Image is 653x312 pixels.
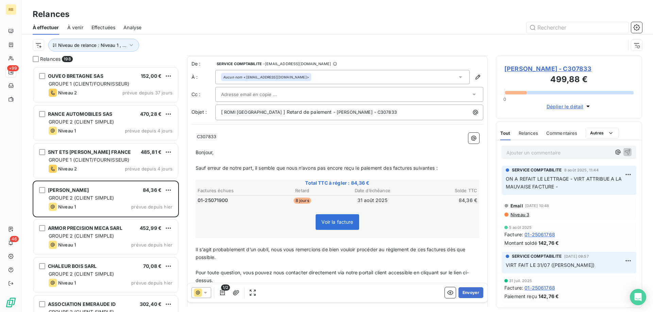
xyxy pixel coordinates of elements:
span: SERVICE COMPTABILITE [512,253,562,259]
span: Facture : [504,231,523,238]
span: Objet : [191,109,207,115]
span: Sauf erreur de notre part, il semble que nous n’avons pas encore reçu le paiement des factures su... [196,165,438,171]
th: Retard [268,187,337,194]
span: 31 juil. 2025 [509,279,532,283]
span: Pour toute question, vous pouvez nous contacter directement via notre portail client accessible e... [196,270,469,283]
span: SNT ETS [PERSON_NAME] FRANCE [48,149,131,155]
h3: 499,88 € [504,73,634,87]
span: Niveau 3 [510,212,529,217]
span: - [374,109,376,115]
td: 84,36 € [408,197,478,204]
span: 8 août 2025, 11:44 [564,168,599,172]
span: À venir [67,24,83,31]
span: ON A REFAIT LE LETTRAGE - VIRT ATTRIBUE A LA MAUVAISE FACTURE - [506,176,623,189]
span: GROUPE 2 (CLIENT SIMPLE) [49,195,114,201]
span: [DATE] 10:48 [525,204,549,208]
span: 01-25071900 [198,197,228,204]
span: Niveau 2 [58,90,77,95]
span: GROUPE 2 (CLIENT SIMPLE) [49,233,114,239]
span: [PERSON_NAME] - C307833 [504,64,634,73]
span: GROUPE 1 (CLIENT/FOURNISSEUR) [49,81,129,87]
span: Bonjour, [196,149,214,155]
em: Aucun nom [223,75,242,79]
span: ] Retard de paiement - [283,109,335,115]
span: prévue depuis 4 jours [125,128,172,133]
span: 452,99 € [140,225,162,231]
span: Il s’agit probablement d’un oubli, nous vous remercions de bien vouloir procéder au règlement de ... [196,246,467,260]
button: Déplier le détail [545,103,594,110]
span: Facture : [504,284,523,291]
span: SERVICE COMPTABILITE [217,62,262,66]
span: [DATE] 09:57 [564,254,589,258]
button: Envoyer [458,287,483,298]
span: 01-25061768 [524,231,555,238]
span: Total TTC à régler : 84,36 € [197,180,478,186]
span: GROUPE 1 (CLIENT/FOURNISSEUR) [49,157,129,163]
td: 31 août 2025 [338,197,407,204]
input: Adresse email en copie ... [221,89,294,99]
span: GROUPE 2 (CLIENT SIMPLE) [49,119,114,125]
h3: Relances [33,8,69,20]
span: 142,76 € [538,293,559,300]
input: Rechercher [526,22,629,33]
span: Niveau 1 [58,280,76,286]
th: Factures échues [197,187,267,194]
th: Solde TTC [408,187,478,194]
span: OUVEO BRETAGNE SAS [48,73,103,79]
span: VIRT FAIT LE 31/07 ([PERSON_NAME]) [506,262,595,268]
div: <[EMAIL_ADDRESS][DOMAIN_NAME]> [223,75,309,79]
span: prévue depuis hier [131,204,172,209]
span: prévue depuis 37 jours [122,90,172,95]
span: 01-25061768 [524,284,555,291]
span: De : [191,60,215,67]
span: SERVICE COMPTABILITE [512,167,562,173]
span: ROMI [GEOGRAPHIC_DATA] [223,109,283,116]
span: RANCE AUTOMOBILES SAS [48,111,112,117]
span: Analyse [123,24,141,31]
span: 485,81 € [141,149,162,155]
span: Déplier le détail [547,103,584,110]
div: Open Intercom Messenger [630,289,646,305]
span: prévue depuis hier [131,280,172,286]
span: À effectuer [33,24,59,31]
span: C307833 [196,133,217,141]
span: [PERSON_NAME] [48,187,89,193]
span: Niveau 1 [58,242,76,247]
span: - [EMAIL_ADDRESS][DOMAIN_NAME] [263,62,331,66]
span: [PERSON_NAME] [336,109,374,116]
span: Niveau de relance : Niveau 1 , ... [58,42,127,48]
span: C307833 [376,109,398,116]
div: grid [33,67,179,312]
span: GROUPE 2 (CLIENT SIMPLE) [49,271,114,277]
span: 0 [503,96,506,102]
span: 5 août 2025 [509,225,532,230]
button: Niveau de relance : Niveau 1 , ... [48,39,139,52]
span: Email [510,203,523,208]
span: +99 [7,65,19,71]
span: 1/2 [221,285,230,291]
label: Cc : [191,91,215,98]
span: 8 jours [294,198,311,204]
span: Niveau 2 [58,166,77,171]
span: Relances [40,56,61,62]
div: RB [5,4,16,15]
span: Niveau 1 [58,128,76,133]
img: Logo LeanPay [5,297,16,308]
button: Autres [586,128,619,139]
th: Date d’échéance [338,187,407,194]
span: Montant soldé [504,239,537,246]
span: [ [221,109,223,115]
span: 46 [10,236,19,242]
span: CHALEUR BOIS SARL [48,263,97,269]
span: 84,36 € [143,187,162,193]
span: prévue depuis 4 jours [125,166,172,171]
span: 198 [62,56,72,62]
span: 142,76 € [538,239,559,246]
span: ARMOR PRECISION MECA SARL [48,225,122,231]
span: prévue depuis hier [131,242,172,247]
span: 152,00 € [141,73,162,79]
span: 470,28 € [140,111,162,117]
span: 302,40 € [140,301,162,307]
span: ASSOCIATION EMERAUDE ID [48,301,116,307]
span: Voir la facture [321,219,353,225]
